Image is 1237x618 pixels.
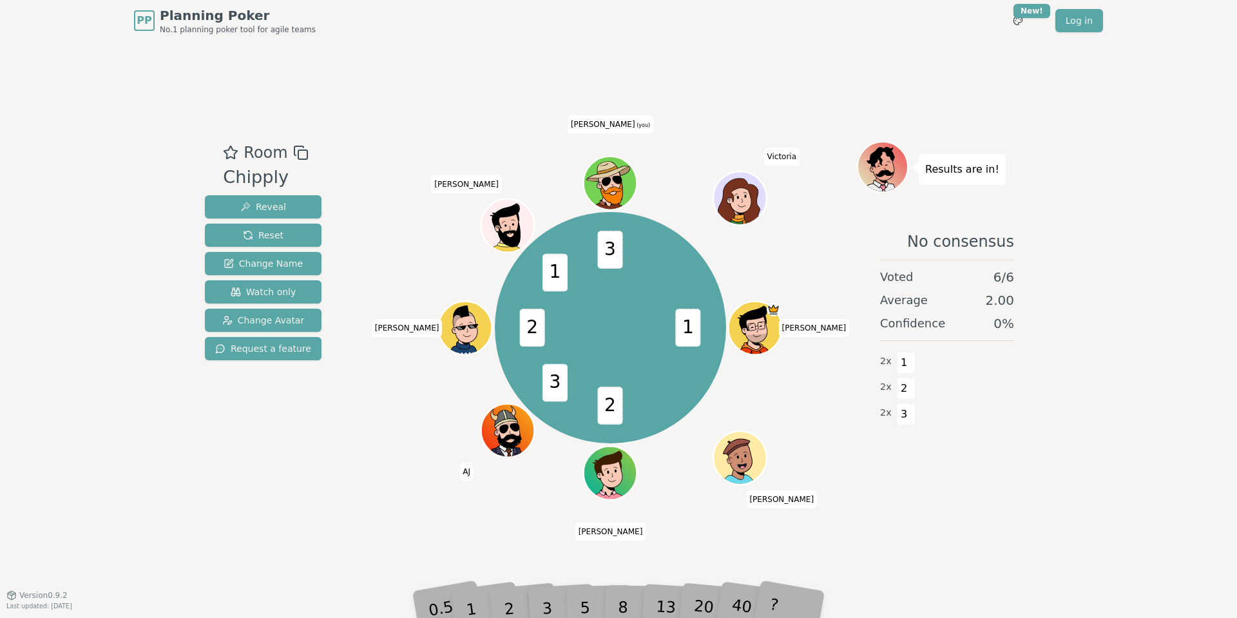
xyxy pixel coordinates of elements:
button: Version0.9.2 [6,590,68,601]
span: Reveal [240,200,286,213]
span: Watch only [231,285,296,298]
span: 1 [897,352,912,374]
span: Click to change your name [372,319,443,337]
span: 3 [598,231,623,269]
button: Request a feature [205,337,321,360]
div: Chipply [223,164,308,191]
span: 1 [676,309,701,347]
span: Request a feature [215,342,311,355]
span: 2 x [880,406,892,420]
span: Voted [880,268,914,286]
p: Results are in! [925,160,999,179]
span: No consensus [907,231,1014,252]
button: Change Avatar [205,309,321,332]
button: Add as favourite [223,141,238,164]
a: Log in [1055,9,1103,32]
span: Click to change your name [431,175,502,193]
span: (you) [635,122,651,128]
button: New! [1006,9,1030,32]
button: Reset [205,224,321,247]
span: Click to change your name [764,148,800,166]
span: 6 / 6 [993,268,1014,286]
span: Change Name [224,257,303,270]
span: 2 x [880,380,892,394]
span: 2 [598,387,623,425]
span: Click to change your name [746,490,817,508]
span: 2 [897,378,912,400]
span: 3 [897,403,912,425]
span: Click to change your name [779,319,850,337]
span: 3 [542,364,568,402]
span: Click to change your name [568,115,653,133]
a: PPPlanning PokerNo.1 planning poker tool for agile teams [134,6,316,35]
button: Watch only [205,280,321,304]
button: Change Name [205,252,321,275]
span: PP [137,13,151,28]
span: Change Avatar [222,314,305,327]
button: Reveal [205,195,321,218]
span: Room [244,141,287,164]
span: Last updated: [DATE] [6,603,72,610]
span: 2 [520,309,545,347]
span: Click to change your name [459,463,474,481]
div: New! [1013,4,1050,18]
span: 0 % [993,314,1014,333]
span: No.1 planning poker tool for agile teams [160,24,316,35]
button: Click to change your avatar [585,158,635,208]
span: Version 0.9.2 [19,590,68,601]
span: 2 x [880,354,892,369]
span: 2.00 [985,291,1014,309]
span: Reset [243,229,283,242]
span: Confidence [880,314,945,333]
span: 1 [542,254,568,292]
span: Average [880,291,928,309]
span: Planning Poker [160,6,316,24]
span: Click to change your name [575,523,646,541]
span: Matthew is the host [767,303,781,316]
